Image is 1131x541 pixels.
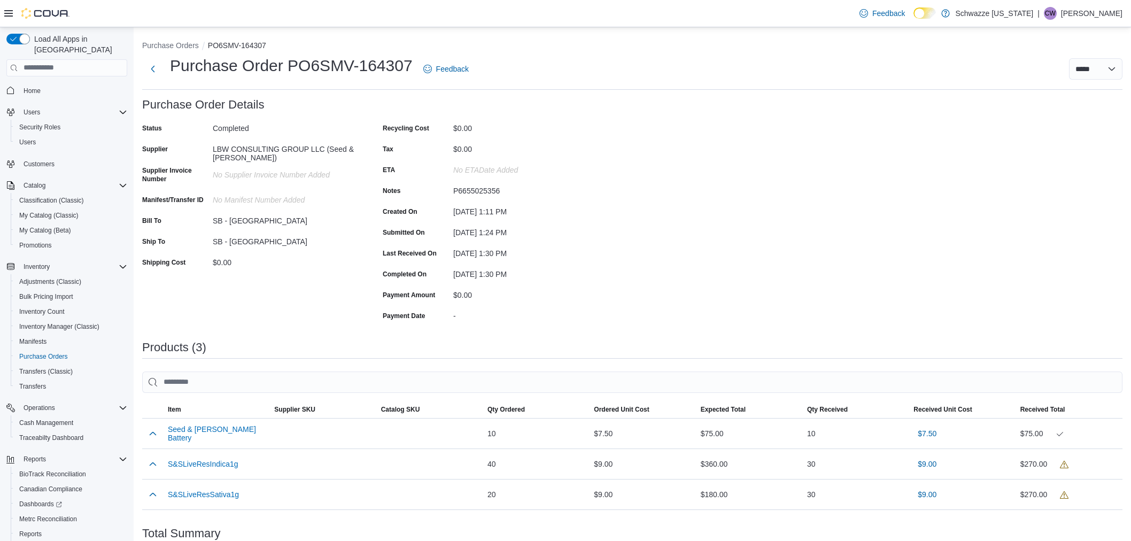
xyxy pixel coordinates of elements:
[11,497,131,512] a: Dashboards
[918,459,936,469] span: $9.00
[19,292,73,301] span: Bulk Pricing Import
[15,498,66,511] a: Dashboards
[142,237,165,246] label: Ship To
[803,484,909,505] div: 30
[15,416,127,429] span: Cash Management
[170,55,413,76] h1: Purchase Order PO6SMV-164307
[590,484,696,505] div: $9.00
[142,341,206,354] h3: Products (3)
[383,207,417,216] label: Created On
[701,405,746,414] span: Expected Total
[483,453,590,475] div: 40
[453,120,597,133] div: $0.00
[2,259,131,274] button: Inventory
[11,238,131,253] button: Promotions
[11,482,131,497] button: Canadian Compliance
[2,156,131,172] button: Customers
[15,290,78,303] a: Bulk Pricing Import
[19,179,50,192] button: Catalog
[696,453,803,475] div: $360.00
[24,160,55,168] span: Customers
[15,224,127,237] span: My Catalog (Beta)
[1061,7,1122,20] p: [PERSON_NAME]
[11,274,131,289] button: Adjustments (Classic)
[19,470,86,478] span: BioTrack Reconciliation
[19,485,82,493] span: Canadian Compliance
[381,405,420,414] span: Catalog SKU
[419,58,473,80] a: Feedback
[168,425,266,442] button: Seed & [PERSON_NAME] Battery
[453,224,597,237] div: [DATE] 1:24 PM
[142,98,265,111] h3: Purchase Order Details
[19,211,79,220] span: My Catalog (Classic)
[213,254,356,267] div: $0.00
[142,40,1122,53] nav: An example of EuiBreadcrumbs
[19,352,68,361] span: Purchase Orders
[168,490,239,499] button: S&SLiveResSativa1g
[383,187,400,195] label: Notes
[11,334,131,349] button: Manifests
[696,401,803,418] button: Expected Total
[1020,427,1118,440] div: $75.00
[142,196,204,204] label: Manifest/Transfer ID
[15,121,127,134] span: Security Roles
[15,365,77,378] a: Transfers (Classic)
[383,291,435,299] label: Payment Amount
[855,3,909,24] a: Feedback
[168,405,181,414] span: Item
[15,528,46,540] a: Reports
[11,364,131,379] button: Transfers (Classic)
[15,224,75,237] a: My Catalog (Beta)
[19,419,73,427] span: Cash Management
[19,226,71,235] span: My Catalog (Beta)
[15,468,127,481] span: BioTrack Reconciliation
[19,158,59,171] a: Customers
[15,136,40,149] a: Users
[15,498,127,511] span: Dashboards
[11,379,131,394] button: Transfers
[15,483,87,496] a: Canadian Compliance
[15,320,127,333] span: Inventory Manager (Classic)
[696,484,803,505] div: $180.00
[142,124,162,133] label: Status
[24,108,40,117] span: Users
[142,258,185,267] label: Shipping Cost
[918,489,936,500] span: $9.00
[15,513,81,525] a: Metrc Reconciliation
[11,319,131,334] button: Inventory Manager (Classic)
[2,178,131,193] button: Catalog
[15,239,56,252] a: Promotions
[11,120,131,135] button: Security Roles
[19,500,62,508] span: Dashboards
[24,404,55,412] span: Operations
[1016,401,1122,418] button: Received Total
[11,430,131,445] button: Traceabilty Dashboard
[15,335,127,348] span: Manifests
[15,380,50,393] a: Transfers
[15,431,127,444] span: Traceabilty Dashboard
[15,136,127,149] span: Users
[19,401,59,414] button: Operations
[15,275,86,288] a: Adjustments (Classic)
[19,515,77,523] span: Metrc Reconciliation
[909,401,1016,418] button: Received Unit Cost
[2,400,131,415] button: Operations
[2,105,131,120] button: Users
[453,266,597,279] div: [DATE] 1:30 PM
[590,453,696,475] div: $9.00
[24,87,41,95] span: Home
[453,203,597,216] div: [DATE] 1:11 PM
[15,320,104,333] a: Inventory Manager (Classic)
[807,405,848,414] span: Qty Received
[19,382,46,391] span: Transfers
[213,233,356,246] div: SB - [GEOGRAPHIC_DATA]
[913,7,936,19] input: Dark Mode
[142,145,168,153] label: Supplier
[913,405,972,414] span: Received Unit Cost
[15,121,65,134] a: Security Roles
[213,120,356,133] div: Completed
[913,453,941,475] button: $9.00
[15,528,127,540] span: Reports
[270,401,376,418] button: Supplier SKU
